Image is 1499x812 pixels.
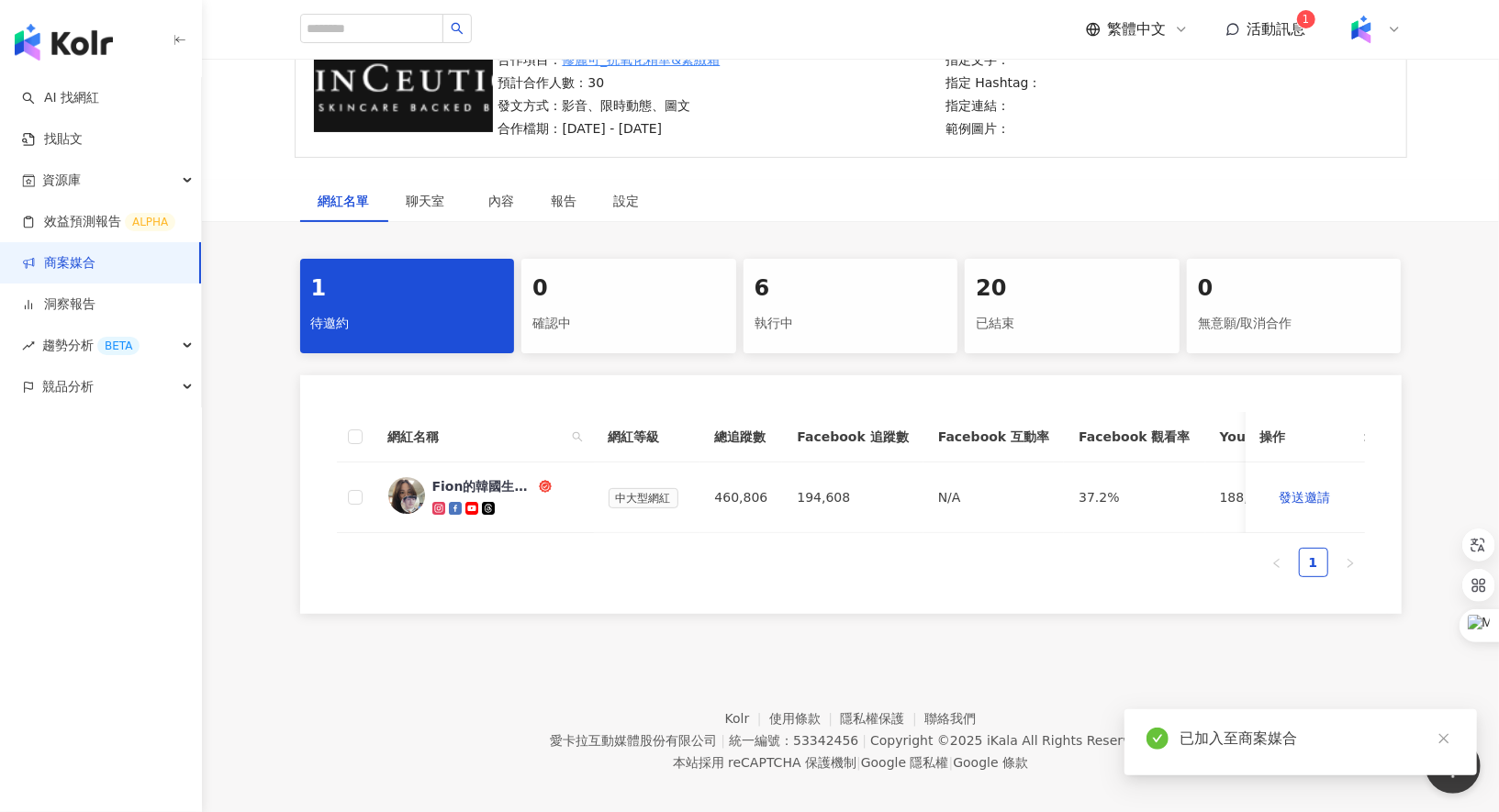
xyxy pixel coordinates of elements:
[572,431,583,442] span: search
[1246,412,1365,462] th: 操作
[769,711,841,726] a: 使用條款
[1262,548,1292,577] li: Previous Page
[755,308,947,339] div: 執行中
[388,477,425,514] img: KOL Avatar
[42,325,140,366] span: 趨勢分析
[945,95,1051,116] p: 指定連結：
[1260,479,1350,516] button: 發送邀請
[15,24,113,61] img: logo
[552,191,577,211] div: 報告
[311,308,504,339] div: 待邀約
[97,337,140,355] div: BETA
[1262,548,1292,577] button: left
[594,412,700,462] th: 網紅等級
[721,733,725,748] span: |
[550,733,717,748] div: 愛卡拉互動媒體股份有限公司
[22,130,83,149] a: 找貼文
[782,412,923,462] th: Facebook 追蹤數
[498,72,721,93] p: 預計合作人數：30
[451,22,464,35] span: search
[862,733,867,748] span: |
[923,462,1064,533] td: N/A
[1147,728,1169,750] span: check-circle
[1247,20,1306,38] span: 活動訊息
[987,733,1018,748] a: iKala
[729,733,858,748] div: 統一編號：53342456
[782,462,923,533] td: 194,608
[563,50,721,70] a: 修麗可_抗氧化精華&緊緻霜
[870,733,1150,748] div: Copyright © 2025 All Rights Reserved.
[388,427,565,447] span: 網紅名稱
[1108,19,1167,39] span: 繁體中文
[432,477,535,495] div: Fion的韓國生活日常
[1336,548,1365,577] li: Next Page
[1299,548,1328,577] li: 1
[1198,273,1391,305] div: 0
[609,488,678,508] span: 中大型網紅
[861,755,949,770] a: Google 隱私權
[945,72,1051,93] p: 指定 Hashtag：
[489,191,515,211] div: 內容
[614,191,640,211] div: 設定
[498,118,721,139] p: 合作檔期：[DATE] - [DATE]
[314,33,493,132] img: 修麗可_抗氧化精華&緊緻霜
[976,273,1169,305] div: 20
[923,412,1064,462] th: Facebook 互動率
[311,273,504,305] div: 1
[976,308,1169,339] div: 已結束
[1180,728,1455,750] div: 已加入至商案媒合
[856,755,861,770] span: |
[841,711,925,726] a: 隱私權保護
[1205,412,1338,462] th: YouTube 追蹤數
[42,160,81,201] span: 資源庫
[945,118,1051,139] p: 範例圖片：
[1297,10,1315,28] sup: 1
[1064,412,1204,462] th: Facebook 觀看率
[1336,548,1365,577] button: right
[1280,490,1331,505] span: 發送邀請
[924,711,976,726] a: 聯絡我們
[1300,549,1327,576] a: 1
[953,755,1028,770] a: Google 條款
[319,191,370,211] div: 網紅名單
[22,89,99,107] a: searchAI 找網紅
[1303,13,1310,26] span: 1
[22,339,35,352] span: rise
[1205,462,1338,533] td: 188,000
[42,366,94,407] span: 競品分析
[725,711,769,726] a: Kolr
[407,195,453,207] span: 聊天室
[700,412,783,462] th: 總追蹤數
[1271,558,1282,569] span: left
[568,423,587,450] span: search
[755,273,947,305] div: 6
[498,50,721,70] p: 合作項目：
[532,308,725,339] div: 確認中
[1345,558,1356,569] span: right
[949,755,954,770] span: |
[22,295,95,314] a: 洞察報告
[498,95,721,116] p: 發文方式：影音、限時動態、圖文
[945,50,1051,70] p: 指定文字：
[1437,732,1450,745] span: close
[1064,462,1204,533] td: 37.2%
[1344,12,1379,47] img: Kolr%20app%20icon%20%281%29.png
[22,213,175,231] a: 效益預測報告ALPHA
[1198,308,1391,339] div: 無意願/取消合作
[673,751,1028,773] span: 本站採用 reCAPTCHA 保護機制
[532,273,725,305] div: 0
[22,254,95,273] a: 商案媒合
[700,462,783,533] td: 460,806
